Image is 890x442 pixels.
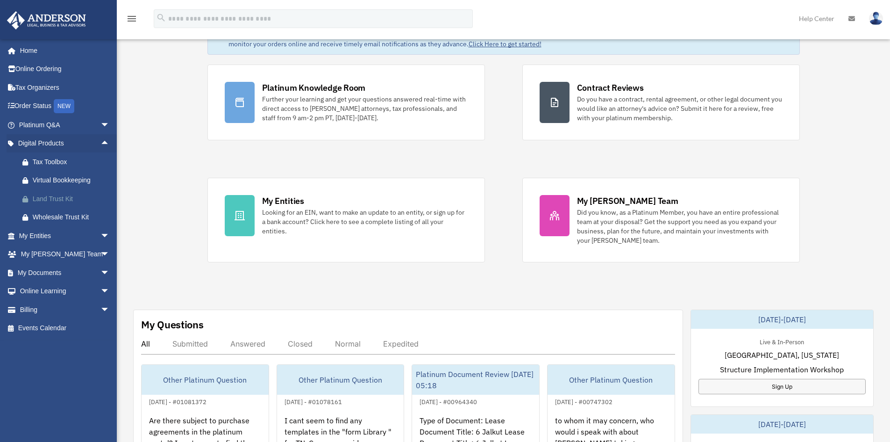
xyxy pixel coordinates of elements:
div: Looking for an EIN, want to make an update to an entity, or sign up for a bank account? Click her... [262,208,468,236]
a: My Documentsarrow_drop_down [7,263,124,282]
div: [DATE]-[DATE] [691,310,873,329]
div: [DATE] - #01078161 [277,396,349,406]
div: My Entities [262,195,304,207]
a: Digital Productsarrow_drop_up [7,134,124,153]
div: Contract Reviews [577,82,644,94]
span: [GEOGRAPHIC_DATA], [US_STATE] [725,349,839,361]
div: Other Platinum Question [142,365,269,395]
div: Platinum Document Review [DATE] 05:18 [412,365,539,395]
div: All [141,339,150,348]
div: Further your learning and get your questions answered real-time with direct access to [PERSON_NAM... [262,94,468,123]
a: Click Here to get started! [469,40,541,48]
div: Other Platinum Question [277,365,404,395]
a: Home [7,41,119,60]
div: Platinum Knowledge Room [262,82,366,94]
span: arrow_drop_down [100,245,119,264]
a: My Entities Looking for an EIN, want to make an update to an entity, or sign up for a bank accoun... [207,178,485,262]
div: Normal [335,339,361,348]
a: Events Calendar [7,319,124,338]
span: Structure Implementation Workshop [720,364,844,375]
span: arrow_drop_down [100,300,119,319]
div: Other Platinum Question [548,365,675,395]
div: Did you know, as a Platinum Member, you have an entire professional team at your disposal? Get th... [577,208,783,245]
div: My Questions [141,318,204,332]
div: Wholesale Trust Kit [33,211,112,223]
div: Tax Toolbox [33,156,112,168]
span: arrow_drop_up [100,134,119,153]
a: Land Trust Kit [13,189,124,208]
div: NEW [54,99,74,113]
a: Tax Organizers [7,78,124,97]
i: search [156,13,166,23]
div: [DATE] - #00964340 [412,396,484,406]
a: Platinum Q&Aarrow_drop_down [7,116,124,134]
a: Online Ordering [7,60,124,79]
a: Platinum Knowledge Room Further your learning and get your questions answered real-time with dire... [207,65,485,140]
div: Virtual Bookkeeping [33,174,112,186]
div: Do you have a contract, rental agreement, or other legal document you would like an attorney's ad... [577,94,783,123]
div: Submitted [172,339,208,348]
div: Expedited [383,339,419,348]
img: User Pic [869,12,883,25]
a: Contract Reviews Do you have a contract, rental agreement, or other legal document you would like... [522,65,800,140]
div: Live & In-Person [752,336,812,346]
div: [DATE] - #00747302 [548,396,620,406]
i: menu [126,13,137,24]
a: Order StatusNEW [7,97,124,116]
div: My [PERSON_NAME] Team [577,195,678,207]
img: Anderson Advisors Platinum Portal [4,11,89,29]
span: arrow_drop_down [100,263,119,283]
span: arrow_drop_down [100,226,119,246]
a: Virtual Bookkeeping [13,171,124,190]
a: Online Learningarrow_drop_down [7,282,124,301]
a: Sign Up [698,379,866,394]
a: menu [126,16,137,24]
a: My [PERSON_NAME] Team Did you know, as a Platinum Member, you have an entire professional team at... [522,178,800,262]
a: Billingarrow_drop_down [7,300,124,319]
span: arrow_drop_down [100,116,119,135]
a: Tax Toolbox [13,152,124,171]
a: My Entitiesarrow_drop_down [7,226,124,245]
div: Answered [230,339,265,348]
a: My [PERSON_NAME] Teamarrow_drop_down [7,245,124,264]
div: Closed [288,339,313,348]
a: Wholesale Trust Kit [13,208,124,227]
span: arrow_drop_down [100,282,119,301]
div: [DATE]-[DATE] [691,415,873,434]
div: Land Trust Kit [33,193,112,205]
div: [DATE] - #01081372 [142,396,214,406]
